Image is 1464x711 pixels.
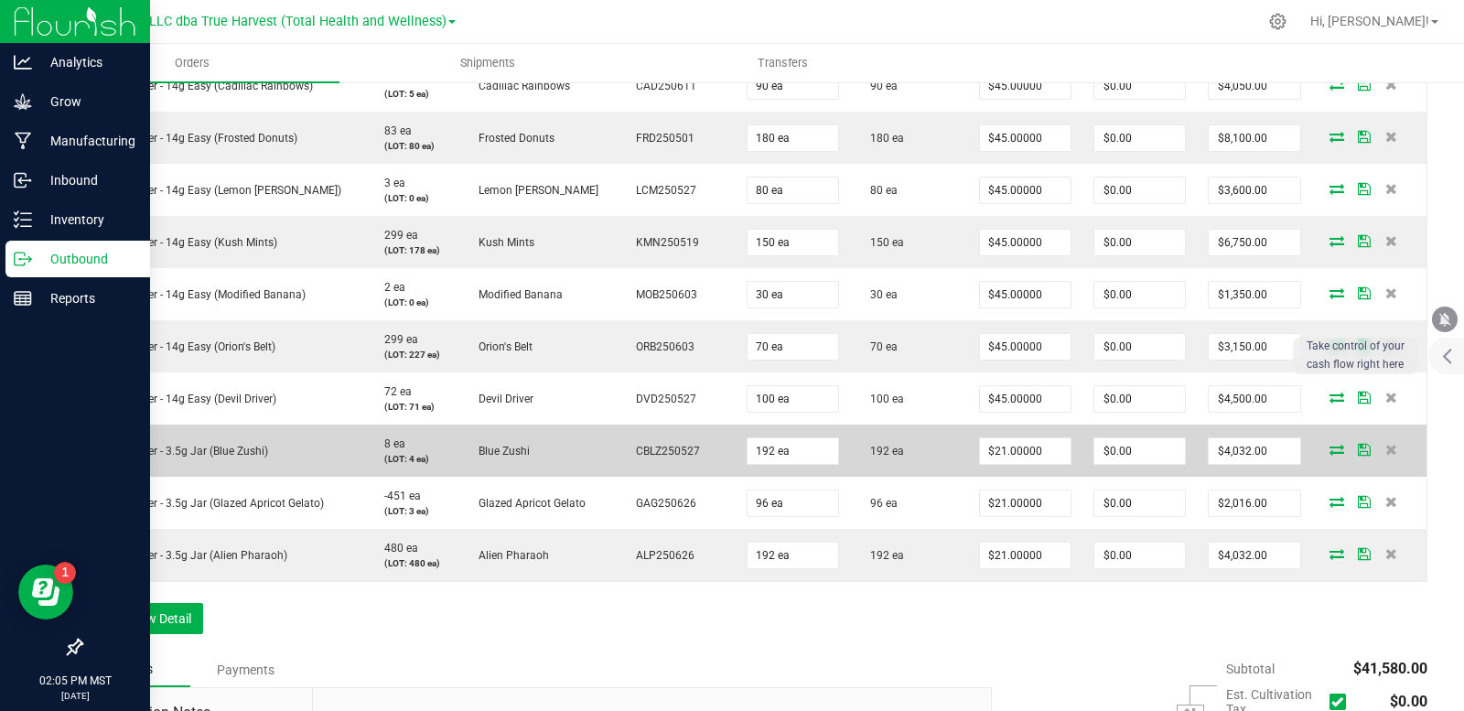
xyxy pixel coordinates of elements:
span: 30 ea [861,288,898,301]
input: 0 [1094,73,1185,99]
span: Save Order Detail [1351,79,1378,90]
span: Modified Banana [469,288,563,301]
input: 0 [1094,282,1185,307]
input: 0 [748,282,838,307]
span: Alien Pharaoh [469,549,549,562]
div: Payments [190,653,300,686]
span: 150 ea [861,236,904,249]
span: Save Order Detail [1351,548,1378,559]
input: 0 [980,543,1071,568]
p: Manufacturing [32,130,142,152]
input: 0 [1209,490,1299,516]
span: Blue Zushi [469,445,530,458]
span: Lemon [PERSON_NAME] [469,184,598,197]
input: 0 [1094,438,1185,464]
span: 96 ea [861,497,898,510]
span: CAD250611 [627,80,696,92]
span: 180 ea [861,132,904,145]
input: 0 [1094,125,1185,151]
input: 0 [748,543,838,568]
input: 0 [1094,178,1185,203]
span: 2 ea [375,281,405,294]
inline-svg: Inventory [14,210,32,229]
iframe: Resource center unread badge [54,562,76,584]
span: Delete Order Detail [1378,287,1405,298]
span: SG - Flower - 14g Easy (Orion's Belt) [93,340,275,353]
span: Save Order Detail [1351,183,1378,194]
span: SG - Flower - 14g Easy (Modified Banana) [93,288,306,301]
span: Delete Order Detail [1378,79,1405,90]
inline-svg: Inbound [14,171,32,189]
p: (LOT: 227 ea) [375,348,447,361]
span: FRD250501 [627,132,694,145]
p: (LOT: 0 ea) [375,191,447,205]
span: 70 ea [861,340,898,353]
span: Orders [150,55,234,71]
input: 0 [748,73,838,99]
span: SG - Flower - 14g Easy (Frosted Donuts) [93,132,297,145]
a: Shipments [339,44,635,82]
inline-svg: Manufacturing [14,132,32,150]
span: $0.00 [1390,693,1427,710]
span: KMN250519 [627,236,699,249]
span: Delete Order Detail [1378,183,1405,194]
a: Transfers [635,44,931,82]
span: SG - Flower - 14g Easy (Kush Mints) [93,236,277,249]
input: 0 [748,178,838,203]
span: Save Order Detail [1351,392,1378,403]
span: Kush Mints [469,236,534,249]
span: Shipments [436,55,540,71]
input: 0 [1209,334,1299,360]
span: Delete Order Detail [1378,496,1405,507]
input: 0 [980,230,1071,255]
span: Transfers [733,55,833,71]
inline-svg: Outbound [14,250,32,268]
span: Save Order Detail [1351,235,1378,246]
p: Grow [32,91,142,113]
span: Hi, [PERSON_NAME]! [1310,14,1429,28]
span: -451 ea [375,490,421,502]
input: 0 [980,490,1071,516]
span: Save Order Detail [1351,496,1378,507]
span: SG - Flower - 14g Easy (Lemon [PERSON_NAME]) [93,184,341,197]
span: 8 ea [375,437,405,450]
input: 0 [980,334,1071,360]
span: 3 ea [375,177,405,189]
span: SG - Flower - 3.5g Jar (Blue Zushi) [93,445,268,458]
span: Save Order Detail [1351,131,1378,142]
inline-svg: Reports [14,289,32,307]
span: ALP250626 [627,549,694,562]
input: 0 [980,125,1071,151]
inline-svg: Analytics [14,53,32,71]
span: Delete Order Detail [1378,444,1405,455]
p: (LOT: 80 ea) [375,139,447,153]
span: 192 ea [861,549,904,562]
input: 0 [748,125,838,151]
span: Save Order Detail [1351,287,1378,298]
span: ORB250603 [627,340,694,353]
span: Glazed Apricot Gelato [469,497,586,510]
p: (LOT: 71 ea) [375,400,447,414]
span: Delete Order Detail [1378,548,1405,559]
span: Save Order Detail [1351,444,1378,455]
span: SG - Flower - 14g Easy (Devil Driver) [93,393,276,405]
span: SG - Flower - 14g Easy (Cadillac Rainbows) [93,80,313,92]
span: DXR FINANCE 4 LLC dba True Harvest (Total Health and Wellness) [53,14,447,29]
span: LCM250527 [627,184,696,197]
a: Orders [44,44,339,82]
p: 02:05 PM MST [8,673,142,689]
input: 0 [1094,386,1185,412]
span: MOB250603 [627,288,697,301]
input: 0 [748,230,838,255]
input: 0 [748,334,838,360]
input: 0 [748,490,838,516]
span: 299 ea [375,229,418,242]
input: 0 [1209,543,1299,568]
p: Outbound [32,248,142,270]
input: 0 [1209,438,1299,464]
input: 0 [980,178,1071,203]
input: 0 [1209,73,1299,99]
span: Delete Order Detail [1378,392,1405,403]
span: 90 ea [861,80,898,92]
